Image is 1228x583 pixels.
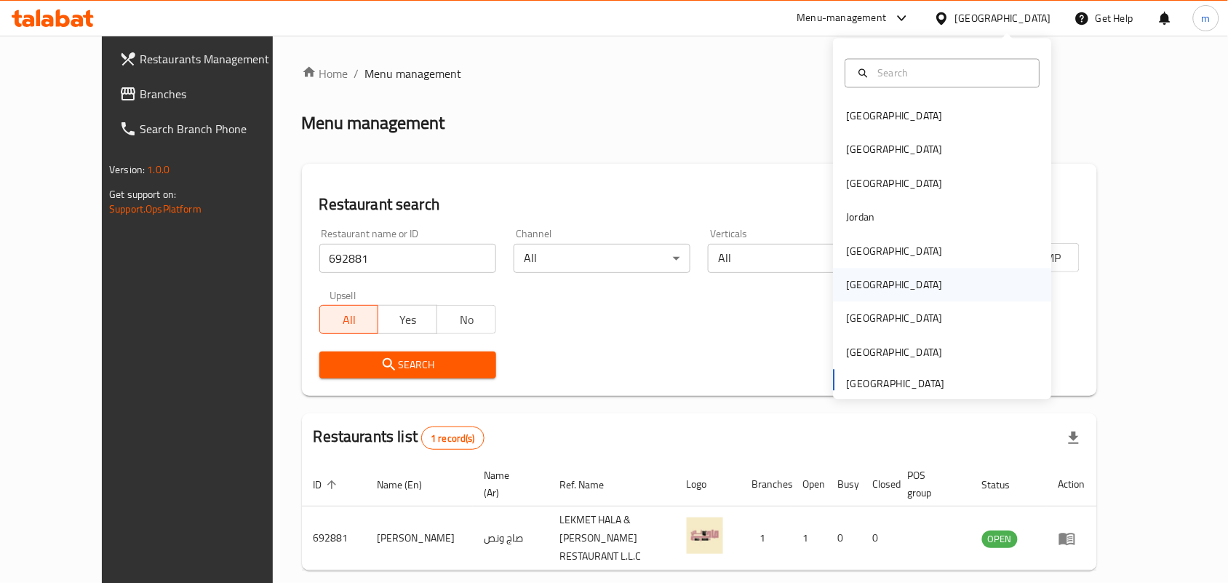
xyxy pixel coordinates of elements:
div: [GEOGRAPHIC_DATA] [847,344,943,360]
input: Search [872,65,1031,81]
div: OPEN [982,531,1018,548]
li: / [354,65,359,82]
span: Restaurants Management [140,50,295,68]
span: Version: [109,160,145,179]
div: All [514,244,690,273]
th: Open [792,462,826,507]
div: [GEOGRAPHIC_DATA] [847,243,943,259]
img: Saj w noss [687,517,723,554]
td: صاج ونص [473,507,549,571]
table: enhanced table [302,462,1097,571]
span: Name (En) [378,476,442,493]
span: Get support on: [109,185,176,204]
span: POS group [908,467,953,501]
a: Support.OpsPlatform [109,199,202,218]
th: Logo [675,462,741,507]
label: Upsell [330,290,356,301]
th: Action [1047,462,1097,507]
span: Status [982,476,1029,493]
div: Total records count [421,427,485,450]
a: Home [302,65,348,82]
span: Ref. Name [560,476,623,493]
td: 0 [861,507,896,571]
div: [GEOGRAPHIC_DATA] [847,142,943,158]
td: 1 [741,507,792,571]
button: No [436,305,496,334]
span: Menu management [365,65,462,82]
button: Yes [378,305,437,334]
input: Search for restaurant name or ID.. [319,244,496,273]
span: Name (Ar) [485,467,531,501]
div: [GEOGRAPHIC_DATA] [847,277,943,293]
th: Branches [741,462,792,507]
th: Busy [826,462,861,507]
nav: breadcrumb [302,65,1097,82]
a: Branches [108,76,307,111]
div: Menu-management [797,9,887,27]
div: [GEOGRAPHIC_DATA] [955,10,1051,26]
td: 692881 [302,507,366,571]
td: [PERSON_NAME] [366,507,473,571]
h2: Restaurant search [319,194,1080,215]
span: No [443,309,490,330]
div: Menu [1058,530,1085,547]
span: OPEN [982,531,1018,547]
span: 1 record(s) [422,432,484,445]
td: 1 [792,507,826,571]
div: Export file [1056,421,1091,456]
a: Restaurants Management [108,41,307,76]
span: Search Branch Phone [140,120,295,138]
h2: Menu management [302,111,445,135]
span: ID [314,476,341,493]
div: [GEOGRAPHIC_DATA] [847,108,943,124]
a: Search Branch Phone [108,111,307,146]
th: Closed [861,462,896,507]
button: Search [319,352,496,378]
button: All [319,305,379,334]
span: All [326,309,373,330]
span: Yes [384,309,431,330]
div: [GEOGRAPHIC_DATA] [847,175,943,191]
h2: Restaurants list [314,426,485,450]
span: Branches [140,85,295,103]
div: All [708,244,885,273]
div: Jordan [847,210,875,226]
span: Search [331,356,485,374]
span: 1.0.0 [147,160,170,179]
div: [GEOGRAPHIC_DATA] [847,311,943,327]
td: LEKMET HALA & [PERSON_NAME] RESTAURANT L.L.C [549,507,675,571]
td: 0 [826,507,861,571]
span: m [1202,10,1211,26]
